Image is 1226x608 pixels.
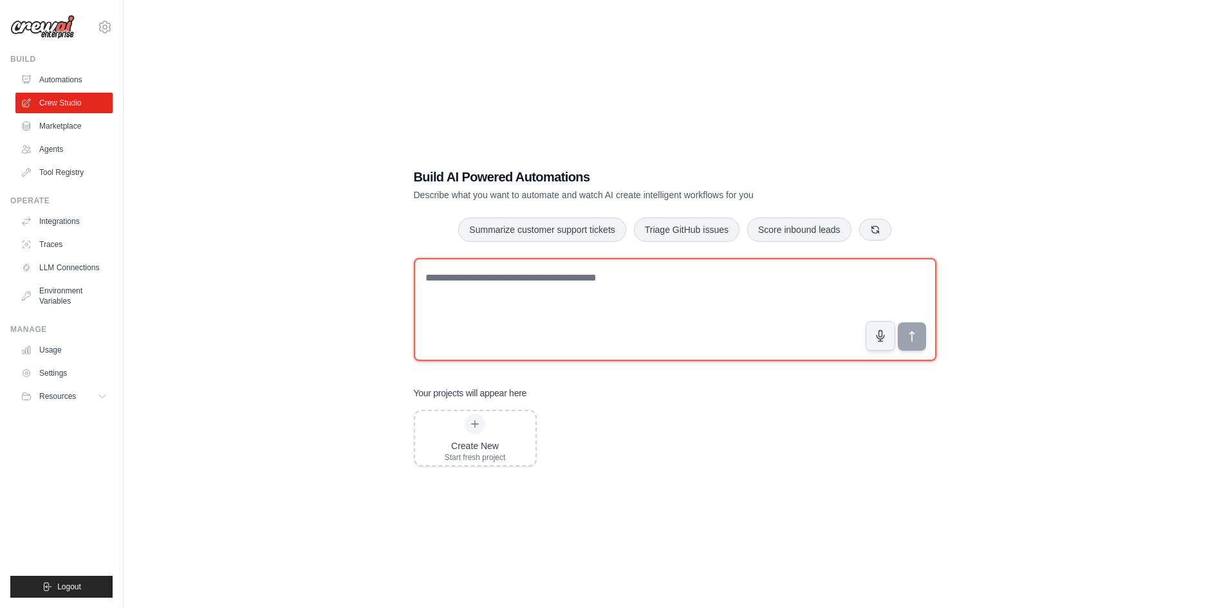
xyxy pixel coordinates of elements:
a: Crew Studio [15,93,113,113]
div: Operate [10,196,113,206]
div: Build [10,54,113,64]
button: Resources [15,386,113,407]
h1: Build AI Powered Automations [414,168,846,186]
a: Tool Registry [15,162,113,183]
a: Environment Variables [15,281,113,311]
div: Start fresh project [445,452,506,463]
img: Logo [10,15,75,39]
p: Describe what you want to automate and watch AI create intelligent workflows for you [414,189,846,201]
button: Click to speak your automation idea [866,321,895,351]
span: Logout [57,582,81,592]
a: Usage [15,340,113,360]
button: Get new suggestions [859,219,891,241]
button: Score inbound leads [747,217,851,242]
div: Manage [10,324,113,335]
a: Agents [15,139,113,160]
a: Integrations [15,211,113,232]
a: Traces [15,234,113,255]
button: Triage GitHub issues [634,217,739,242]
a: LLM Connections [15,257,113,278]
a: Marketplace [15,116,113,136]
button: Summarize customer support tickets [458,217,626,242]
button: Logout [10,576,113,598]
div: Create New [445,439,506,452]
a: Settings [15,363,113,383]
span: Resources [39,391,76,401]
a: Automations [15,69,113,90]
h3: Your projects will appear here [414,387,527,400]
